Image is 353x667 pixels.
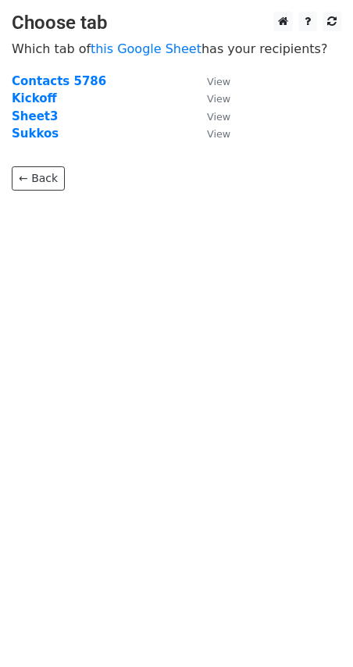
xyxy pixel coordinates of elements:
a: View [191,91,230,105]
a: Contacts 5786 [12,74,106,88]
a: this Google Sheet [91,41,201,56]
small: View [207,93,230,105]
a: Sheet3 [12,109,58,123]
a: View [191,109,230,123]
small: View [207,111,230,123]
small: View [207,128,230,140]
small: View [207,76,230,87]
a: Kickoff [12,91,57,105]
a: View [191,74,230,88]
a: View [191,127,230,141]
a: Sukkos [12,127,59,141]
p: Which tab of has your recipients? [12,41,341,57]
h3: Choose tab [12,12,341,34]
a: ← Back [12,166,65,191]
